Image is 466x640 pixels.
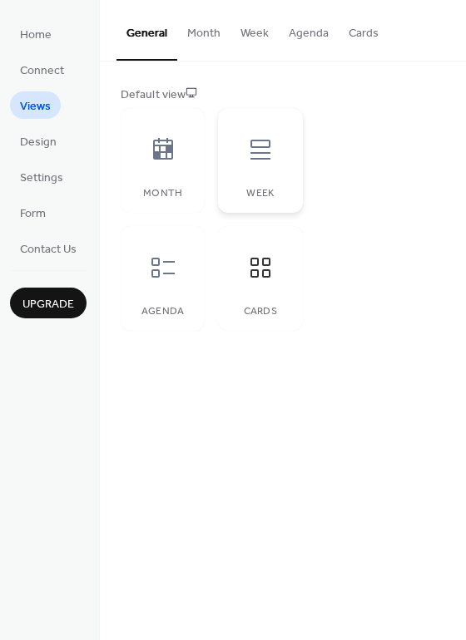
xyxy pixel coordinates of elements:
[20,205,46,223] span: Form
[20,170,63,187] span: Settings
[10,20,62,47] a: Home
[20,98,51,116] span: Views
[235,306,285,318] div: Cards
[137,188,188,199] div: Month
[20,62,64,80] span: Connect
[10,91,61,119] a: Views
[10,127,67,155] a: Design
[10,288,87,318] button: Upgrade
[20,241,77,258] span: Contact Us
[121,86,442,104] div: Default view
[137,306,188,318] div: Agenda
[235,188,285,199] div: Week
[20,27,52,44] span: Home
[10,56,74,83] a: Connect
[10,163,73,190] a: Settings
[20,134,57,151] span: Design
[22,296,74,313] span: Upgrade
[10,234,87,262] a: Contact Us
[10,199,56,226] a: Form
